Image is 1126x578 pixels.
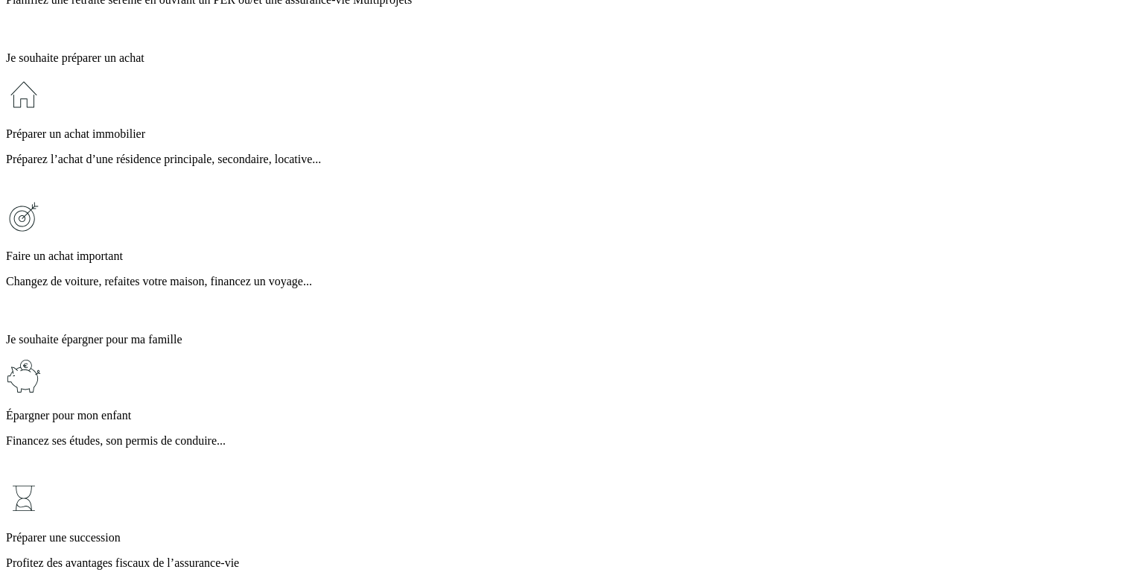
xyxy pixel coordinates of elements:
p: Profitez des avantages fiscaux de l’assurance-vie [6,556,1120,570]
p: Je souhaite épargner pour ma famille [6,333,1120,346]
p: Changez de voiture, refaites votre maison, financez un voyage... [6,275,1120,288]
p: Financez ses études, son permis de conduire... [6,434,1120,448]
p: Préparez l’achat d’une résidence principale, secondaire, locative... [6,153,1120,166]
p: Je souhaite préparer un achat [6,51,1120,65]
p: Préparer un achat immobilier [6,127,1120,141]
p: Faire un achat important [6,250,1120,263]
p: Préparer une succession [6,531,1120,544]
p: Épargner pour mon enfant [6,409,1120,422]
